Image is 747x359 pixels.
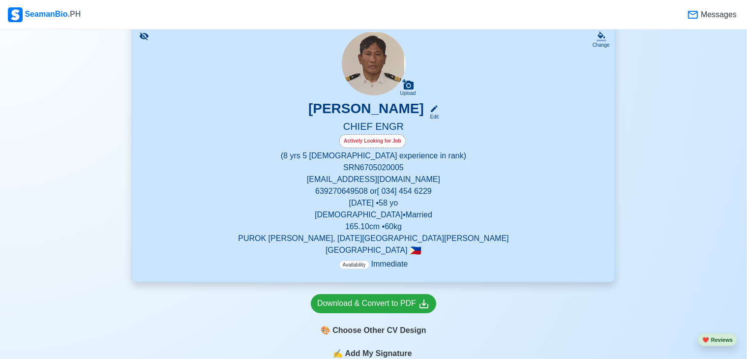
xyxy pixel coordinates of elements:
p: SRN 6705020005 [144,162,603,174]
div: Download & Convert to PDF [317,298,430,310]
div: SeamanBio [8,7,81,22]
p: (8 yrs 5 [DEMOGRAPHIC_DATA] experience in rank) [144,150,603,162]
a: Download & Convert to PDF [311,294,436,313]
p: Immediate [339,258,408,270]
p: [GEOGRAPHIC_DATA] [144,244,603,256]
p: 639270649508 or[ 034] 454 6229 [144,185,603,197]
span: Availability [339,261,369,269]
p: [EMAIL_ADDRESS][DOMAIN_NAME] [144,174,603,185]
span: paint [321,325,330,336]
p: [DEMOGRAPHIC_DATA] • Married [144,209,603,221]
p: 165.10 cm • 60 kg [144,221,603,233]
div: Upload [400,90,416,96]
h3: [PERSON_NAME] [308,100,424,120]
img: Logo [8,7,23,22]
span: heart [702,337,709,343]
p: PUROK [PERSON_NAME], [DATE][GEOGRAPHIC_DATA][PERSON_NAME] [144,233,603,244]
button: heartReviews [698,333,737,347]
div: Choose Other CV Design [311,321,436,340]
div: Edit [426,113,439,120]
div: Actively Looking for Job [339,134,406,148]
h5: CHIEF ENGR [144,120,603,134]
span: .PH [68,10,81,18]
span: 🇵🇭 [410,246,421,255]
span: Messages [699,9,737,21]
p: [DATE] • 58 yo [144,197,603,209]
div: Change [593,41,610,49]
